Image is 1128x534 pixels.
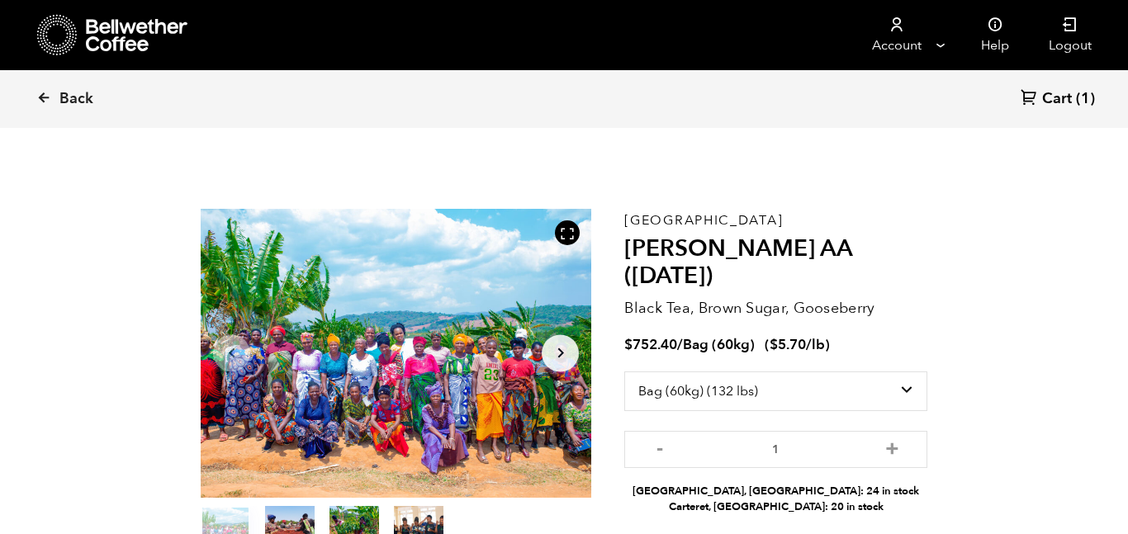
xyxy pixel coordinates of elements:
li: [GEOGRAPHIC_DATA], [GEOGRAPHIC_DATA]: 24 in stock [624,484,927,499]
h2: [PERSON_NAME] AA ([DATE]) [624,235,927,291]
p: Black Tea, Brown Sugar, Gooseberry [624,297,927,319]
span: ( ) [765,335,830,354]
bdi: 752.40 [624,335,677,354]
bdi: 5.70 [770,335,806,354]
span: (1) [1076,89,1095,109]
li: Carteret, [GEOGRAPHIC_DATA]: 20 in stock [624,499,927,515]
button: + [882,439,903,456]
span: $ [770,335,778,354]
button: - [649,439,670,456]
span: Bag (60kg) [683,335,755,354]
span: Back [59,89,93,109]
span: / [677,335,683,354]
span: Cart [1042,89,1072,109]
span: $ [624,335,633,354]
a: Cart (1) [1021,88,1095,111]
span: /lb [806,335,825,354]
